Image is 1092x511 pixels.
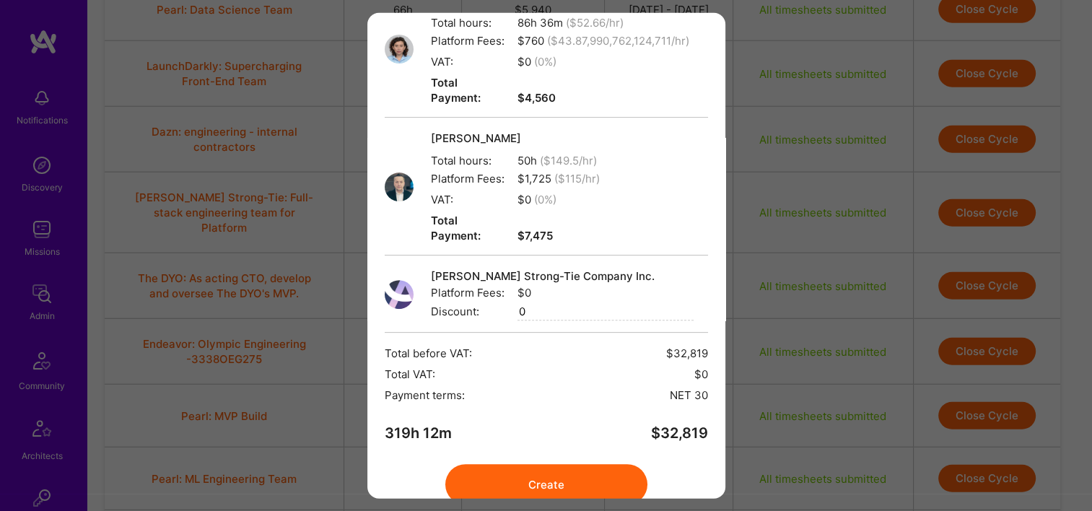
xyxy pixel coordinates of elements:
span: $0 [694,367,708,382]
span: $0 [431,192,600,207]
span: Discount: [431,304,509,319]
button: Create [445,464,647,505]
span: Platform Fees: [431,285,509,300]
span: $ 1,725 [431,171,600,186]
span: ($ 115 /hr) [554,172,600,185]
span: 86h 36m [431,15,689,30]
span: $32,819 [666,346,708,361]
span: [PERSON_NAME] [431,131,600,146]
img: User Avatar [385,35,414,64]
span: Platform Fees: [431,33,509,48]
span: [PERSON_NAME] Strong-Tie Company Inc. [431,268,694,284]
img: User Avatar [385,280,414,309]
div: modal [367,13,725,499]
span: Total Payment: [431,75,509,105]
span: ($ 149.5 /hr) [540,154,597,167]
strong: $7,475 [431,229,553,243]
span: Platform Fees: [431,171,509,186]
span: $ 760 [431,33,689,48]
span: $0 [431,285,694,300]
span: Total VAT: [385,367,435,382]
span: ( 0 %) [534,193,556,206]
span: VAT: [431,54,509,69]
strong: $4,560 [431,91,556,105]
span: $0 [431,54,689,69]
span: ($ 43.87,990,762,124,711 /hr) [547,34,689,48]
span: Total hours: [431,15,509,30]
span: ($ 52.66 /hr) [566,16,624,30]
span: $ 32,819 [651,426,708,441]
span: Total hours: [431,153,509,168]
span: Total Payment: [431,213,509,243]
img: User Avatar [385,172,414,201]
span: VAT: [431,192,509,207]
span: 50h [431,153,600,168]
span: NET 30 [670,388,708,403]
span: 319h 12m [385,426,452,441]
span: Payment terms: [385,388,465,403]
span: Total before VAT: [385,346,472,361]
span: ( 0 %) [534,55,556,69]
